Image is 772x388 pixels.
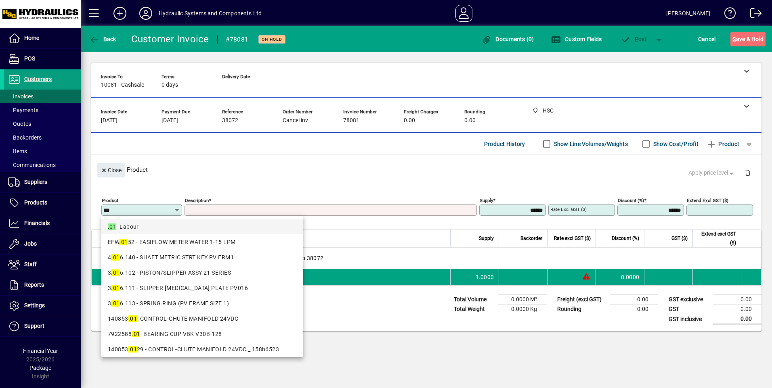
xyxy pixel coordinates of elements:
[8,93,34,100] span: Invoices
[4,144,81,158] a: Items
[476,273,494,281] span: 1.0000
[87,32,118,46] button: Back
[89,36,116,42] span: Back
[102,198,118,203] mat-label: Product
[713,305,762,314] td: 0.00
[4,254,81,275] a: Staff
[8,121,31,127] span: Quotes
[665,305,713,314] td: GST
[4,49,81,69] a: POS
[713,314,762,324] td: 0.00
[24,302,45,309] span: Settings
[95,166,127,173] app-page-header-button: Close
[81,32,125,46] app-page-header-button: Back
[718,2,736,28] a: Knowledge Base
[29,365,51,371] span: Package
[484,138,525,150] span: Product History
[520,234,542,243] span: Backorder
[283,117,308,124] span: Cancel inv
[666,7,710,20] div: [PERSON_NAME]
[162,117,178,124] span: [DATE]
[450,305,498,314] td: Total Weight
[222,117,238,124] span: 38072
[24,199,47,206] span: Products
[117,248,761,269] div: Build Hydraulic tank - Merrivale Mall On inv 78079 job 38072
[480,198,493,203] mat-label: Supply
[450,295,498,305] td: Total Volume
[24,76,52,82] span: Customers
[698,33,716,46] span: Cancel
[343,117,359,124] span: 78081
[101,82,144,88] span: 10081 - Cashsale
[91,155,762,184] div: Product
[107,6,133,21] button: Add
[482,36,534,42] span: Documents (0)
[635,36,638,42] span: P
[553,305,610,314] td: Rounding
[97,163,125,177] button: Close
[162,82,178,88] span: 0 days
[8,107,38,113] span: Payments
[185,198,209,203] mat-label: Description
[132,273,141,282] span: HSC
[738,163,757,182] button: Delete
[4,158,81,172] a: Communications
[24,179,47,185] span: Suppliers
[480,32,536,46] button: Documents (0)
[24,55,35,62] span: POS
[4,193,81,213] a: Products
[479,234,494,243] span: Supply
[610,305,658,314] td: 0.00
[4,103,81,117] a: Payments
[618,198,644,203] mat-label: Discount (%)
[687,198,728,203] mat-label: Extend excl GST ($)
[671,234,688,243] span: GST ($)
[222,82,224,88] span: -
[101,164,122,177] span: Close
[151,234,175,243] span: Description
[4,296,81,316] a: Settings
[4,131,81,144] a: Backorders
[698,229,736,247] span: Extend excl GST ($)
[8,148,27,154] span: Items
[4,28,81,48] a: Home
[732,33,764,46] span: ave & Hold
[665,295,713,305] td: GST exclusive
[24,323,44,329] span: Support
[4,316,81,336] a: Support
[133,6,159,21] button: Profile
[24,220,50,226] span: Financials
[498,305,547,314] td: 0.0000 Kg
[8,162,56,168] span: Communications
[738,169,757,176] app-page-header-button: Delete
[696,32,718,46] button: Cancel
[24,282,44,288] span: Reports
[4,275,81,295] a: Reports
[23,348,58,354] span: Financial Year
[464,117,476,124] span: 0.00
[553,295,610,305] td: Freight (excl GST)
[262,37,282,42] span: On hold
[551,36,602,42] span: Custom Fields
[159,7,262,20] div: Hydraulic Systems and Components Ltd
[4,172,81,192] a: Suppliers
[226,33,249,46] div: #78081
[688,169,735,177] span: Apply price level
[652,140,699,148] label: Show Cost/Profit
[665,314,713,324] td: GST inclusive
[481,137,529,151] button: Product History
[552,140,628,148] label: Show Line Volumes/Weights
[4,90,81,103] a: Invoices
[24,261,37,267] span: Staff
[730,32,766,46] button: Save & Hold
[612,234,639,243] span: Discount (%)
[744,2,762,28] a: Logout
[131,33,209,46] div: Customer Invoice
[4,234,81,254] a: Jobs
[685,166,738,180] button: Apply price level
[101,117,117,124] span: [DATE]
[596,269,644,285] td: 0.0000
[713,295,762,305] td: 0.00
[621,36,647,42] span: ost
[8,134,42,141] span: Backorders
